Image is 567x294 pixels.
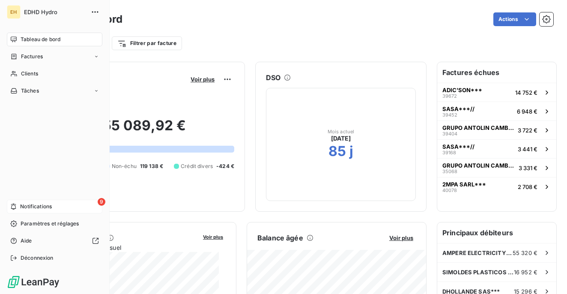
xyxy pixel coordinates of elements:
[437,62,556,83] h6: Factures échues
[216,162,234,170] span: -424 €
[21,254,54,262] span: Déconnexion
[389,234,413,241] span: Voir plus
[442,131,457,136] span: 39404
[442,169,457,174] span: 35068
[515,89,537,96] span: 14 752 €
[493,12,536,26] button: Actions
[437,83,556,102] button: ADIC'SON***3967214 752 €
[21,53,43,60] span: Factures
[181,162,213,170] span: Crédit divers
[203,234,223,240] span: Voir plus
[7,275,60,289] img: Logo LeanPay
[437,158,556,177] button: GRUPO ANTOLIN CAMBRAI***//350683 331 €
[328,143,346,160] h2: 85
[437,222,556,243] h6: Principaux débiteurs
[442,162,515,169] span: GRUPO ANTOLIN CAMBRAI***//
[21,220,79,228] span: Paramètres et réglages
[191,76,215,83] span: Voir plus
[21,36,60,43] span: Tableau de bord
[538,265,558,285] iframe: Intercom live chat
[112,162,137,170] span: Non-échu
[442,124,514,131] span: GRUPO ANTOLIN CAMBRAI***//
[266,72,281,83] h6: DSO
[349,143,353,160] h2: j
[437,120,556,139] button: GRUPO ANTOLIN CAMBRAI***//394043 722 €
[200,233,226,240] button: Voir plus
[112,36,182,50] button: Filtrer par facture
[331,134,351,143] span: [DATE]
[442,112,457,117] span: 39452
[140,162,163,170] span: 119 138 €
[21,237,32,245] span: Aide
[98,198,105,206] span: 9
[257,233,303,243] h6: Balance âgée
[442,93,457,99] span: 39672
[442,188,457,193] span: 40078
[20,203,52,210] span: Notifications
[24,9,86,15] span: EDHD Hydro
[387,234,416,242] button: Voir plus
[518,146,537,153] span: 3 441 €
[7,5,21,19] div: EH
[437,102,556,120] button: SASA***//394526 948 €
[328,129,355,134] span: Mois actuel
[514,269,537,276] span: 16 952 €
[48,117,234,143] h2: 155 089,92 €
[188,75,217,83] button: Voir plus
[437,177,556,196] button: 2MPA SARL***400782 708 €
[513,249,537,256] span: 55 320 €
[48,243,197,252] span: Chiffre d'affaires mensuel
[442,249,513,256] span: AMPERE ELECTRICITY MAUBEUGE~~~
[21,70,38,78] span: Clients
[437,139,556,158] button: SASA***//391683 441 €
[519,165,537,171] span: 3 331 €
[517,108,537,115] span: 6 948 €
[442,269,514,276] span: SIMOLDES PLASTICOS France - 59264***
[7,234,102,248] a: Aide
[518,183,537,190] span: 2 708 €
[21,87,39,95] span: Tâches
[518,127,537,134] span: 3 722 €
[442,150,456,155] span: 39168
